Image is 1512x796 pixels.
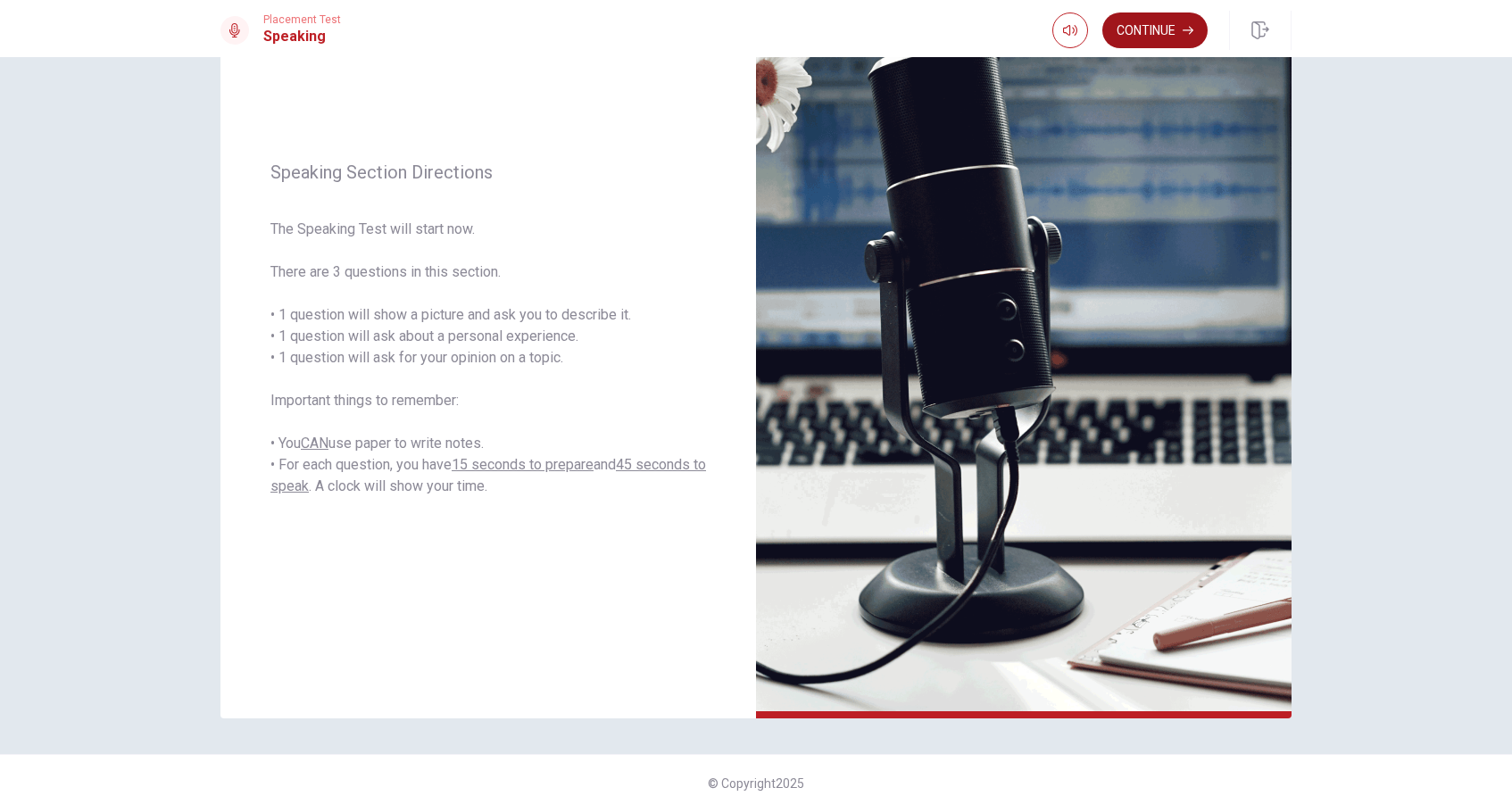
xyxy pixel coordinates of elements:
[263,13,341,26] span: Placement Test
[452,456,594,473] u: 15 seconds to prepare
[270,219,706,497] span: The Speaking Test will start now. There are 3 questions in this section. • 1 question will show a...
[270,162,706,183] span: Speaking Section Directions
[263,26,341,47] h1: Speaking
[301,435,328,452] u: CAN
[1102,12,1208,48] button: Continue
[708,776,804,791] span: © Copyright 2025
